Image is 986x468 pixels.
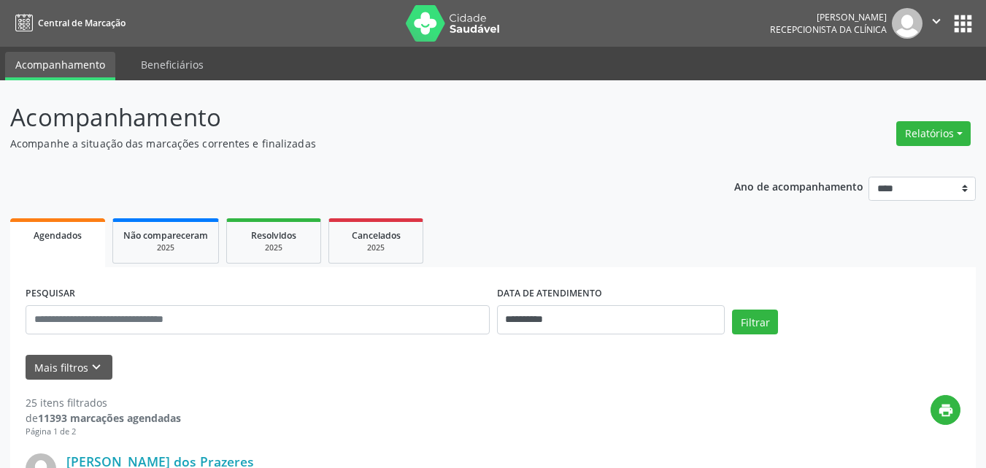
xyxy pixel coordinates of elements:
div: 2025 [123,242,208,253]
button: apps [950,11,976,37]
div: 2025 [339,242,412,253]
div: 2025 [237,242,310,253]
button: Filtrar [732,310,778,334]
img: img [892,8,923,39]
button: Relatórios [896,121,971,146]
span: Agendados [34,229,82,242]
div: de [26,410,181,426]
a: Acompanhamento [5,52,115,80]
strong: 11393 marcações agendadas [38,411,181,425]
a: Beneficiários [131,52,214,77]
span: Não compareceram [123,229,208,242]
button: print [931,395,960,425]
p: Ano de acompanhamento [734,177,863,195]
button:  [923,8,950,39]
button: Mais filtroskeyboard_arrow_down [26,355,112,380]
label: DATA DE ATENDIMENTO [497,283,602,305]
div: 25 itens filtrados [26,395,181,410]
span: Recepcionista da clínica [770,23,887,36]
span: Cancelados [352,229,401,242]
p: Acompanhe a situação das marcações correntes e finalizadas [10,136,686,151]
a: Central de Marcação [10,11,126,35]
span: Central de Marcação [38,17,126,29]
p: Acompanhamento [10,99,686,136]
div: [PERSON_NAME] [770,11,887,23]
label: PESQUISAR [26,283,75,305]
i: keyboard_arrow_down [88,359,104,375]
i:  [928,13,944,29]
div: Página 1 de 2 [26,426,181,438]
span: Resolvidos [251,229,296,242]
i: print [938,402,954,418]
